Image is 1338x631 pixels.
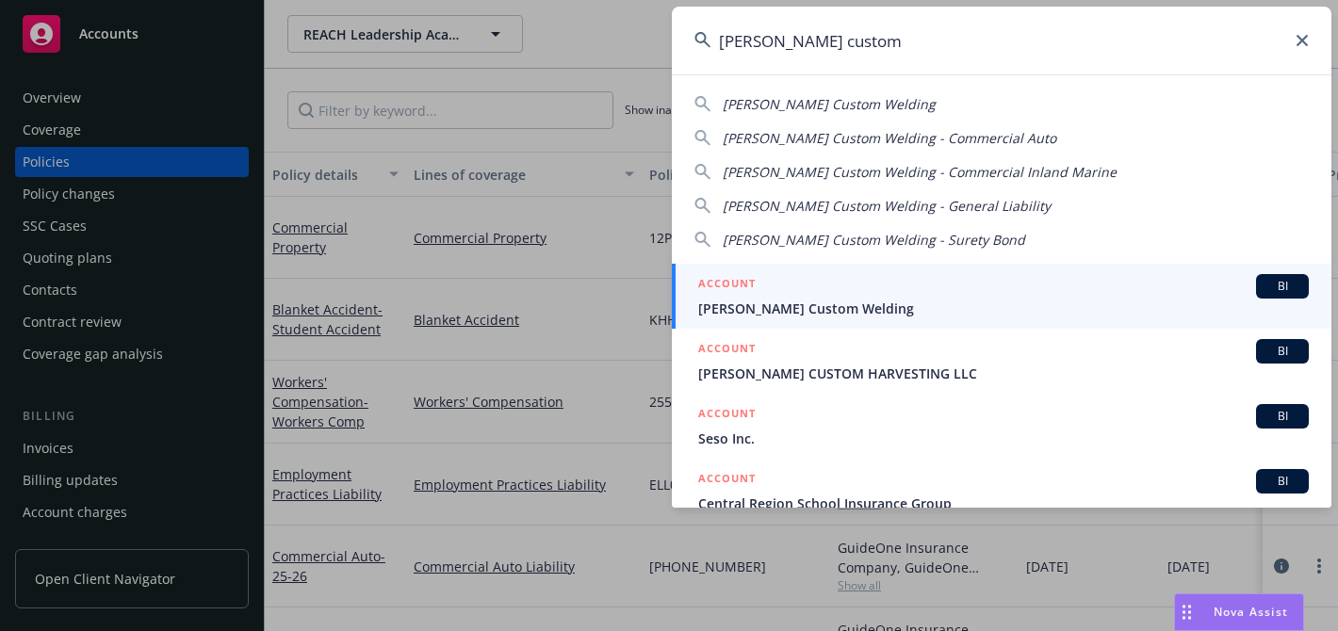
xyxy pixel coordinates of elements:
[698,404,756,427] h5: ACCOUNT
[1264,408,1301,425] span: BI
[698,364,1309,383] span: [PERSON_NAME] CUSTOM HARVESTING LLC
[672,329,1331,394] a: ACCOUNTBI[PERSON_NAME] CUSTOM HARVESTING LLC
[723,95,936,113] span: [PERSON_NAME] Custom Welding
[698,429,1309,448] span: Seso Inc.
[723,163,1117,181] span: [PERSON_NAME] Custom Welding - Commercial Inland Marine
[672,394,1331,459] a: ACCOUNTBISeso Inc.
[1175,594,1199,630] div: Drag to move
[698,299,1309,318] span: [PERSON_NAME] Custom Welding
[672,459,1331,524] a: ACCOUNTBICentral Region School Insurance Group
[1214,604,1288,620] span: Nova Assist
[698,339,756,362] h5: ACCOUNT
[698,493,1309,513] span: Central Region School Insurance Group
[723,197,1051,215] span: [PERSON_NAME] Custom Welding - General Liability
[672,264,1331,329] a: ACCOUNTBI[PERSON_NAME] Custom Welding
[1264,473,1301,490] span: BI
[1264,278,1301,295] span: BI
[698,469,756,492] h5: ACCOUNT
[698,274,756,297] h5: ACCOUNT
[672,7,1331,74] input: Search...
[1174,593,1304,631] button: Nova Assist
[723,231,1025,249] span: [PERSON_NAME] Custom Welding - Surety Bond
[1264,343,1301,360] span: BI
[723,129,1056,147] span: [PERSON_NAME] Custom Welding - Commercial Auto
